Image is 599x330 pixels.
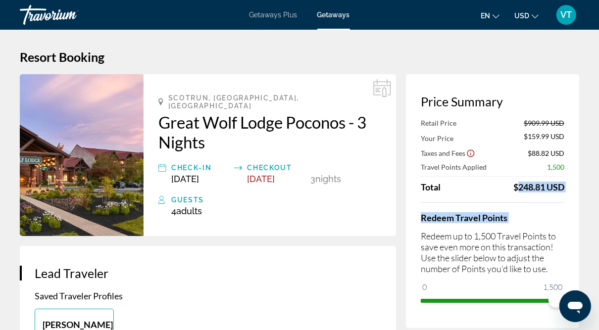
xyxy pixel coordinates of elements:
[553,4,579,25] button: User Menu
[514,12,529,20] span: USD
[513,182,564,192] div: $248.81 USD
[421,212,564,223] h4: Redeem Travel Points
[528,149,564,157] span: $88.82 USD
[250,11,298,19] a: Getaways Plus
[310,174,315,184] span: 3
[168,94,381,110] span: Scotrun, [GEOGRAPHIC_DATA], [GEOGRAPHIC_DATA]
[20,49,579,64] h1: Resort Booking
[514,8,539,23] button: Change currency
[35,290,381,301] p: Saved Traveler Profiles
[421,163,487,171] span: Travel Points Applied
[421,94,564,109] h3: Price Summary
[466,148,475,157] button: Show Taxes and Fees disclaimer
[20,2,119,28] a: Travorium
[559,290,591,322] iframe: Button to launch messaging window
[549,292,564,308] span: ngx-slider
[176,206,202,216] span: Adults
[171,174,199,184] span: [DATE]
[421,281,428,293] span: 0
[524,132,564,143] span: $159.99 USD
[421,231,564,274] p: Redeem up to 1,500 Travel Points to save even more on this transaction! Use the slider below to a...
[421,134,453,142] span: Your Price
[421,119,456,127] span: Retail Price
[481,12,490,20] span: en
[421,149,465,157] span: Taxes and Fees
[247,174,275,184] span: [DATE]
[171,194,381,206] div: Guests
[317,11,350,19] a: Getaways
[542,281,564,293] span: 1,500
[247,162,305,174] div: Checkout
[421,148,475,158] button: Show Taxes and Fees breakdown
[35,266,381,281] h3: Lead Traveler
[421,182,441,192] span: Total
[171,162,229,174] div: Check-In
[315,174,341,184] span: Nights
[561,10,572,20] span: VT
[171,206,202,216] span: 4
[481,8,499,23] button: Change language
[547,163,564,171] span: 1,500
[421,299,564,301] ngx-slider: ngx-slider
[524,119,564,127] span: $909.99 USD
[158,112,381,152] a: Great Wolf Lodge Poconos - 3 Nights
